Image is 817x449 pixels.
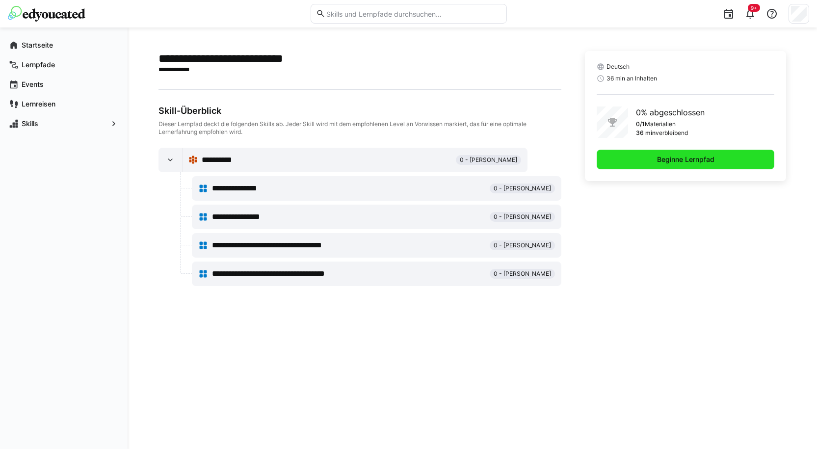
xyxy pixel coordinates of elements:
[751,5,757,11] span: 9+
[158,120,561,136] div: Dieser Lernpfad deckt die folgenden Skills ab. Jeder Skill wird mit dem empfohlenen Level an Vorw...
[645,120,676,128] p: Materialien
[606,75,657,82] span: 36 min an Inhalten
[656,129,688,137] p: verbleibend
[636,129,656,137] p: 36 min
[158,106,561,116] div: Skill-Überblick
[494,213,551,221] span: 0 - [PERSON_NAME]
[325,9,501,18] input: Skills und Lernpfade durchsuchen…
[460,156,517,164] span: 0 - [PERSON_NAME]
[597,150,775,169] button: Beginne Lernpfad
[494,270,551,278] span: 0 - [PERSON_NAME]
[656,155,716,164] span: Beginne Lernpfad
[636,106,705,118] p: 0% abgeschlossen
[494,241,551,249] span: 0 - [PERSON_NAME]
[636,120,645,128] p: 0/1
[494,185,551,192] span: 0 - [PERSON_NAME]
[606,63,630,71] span: Deutsch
